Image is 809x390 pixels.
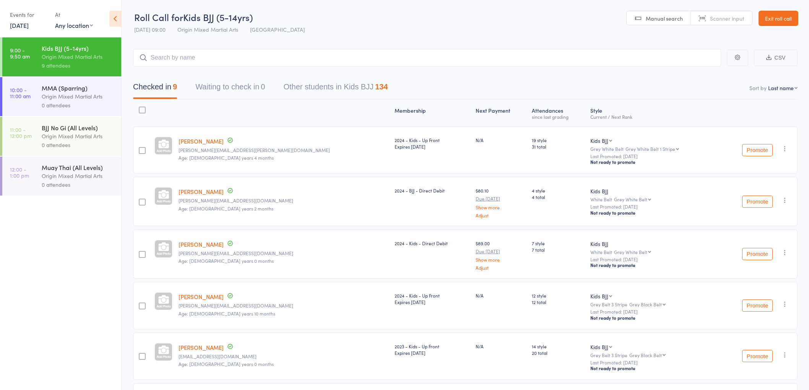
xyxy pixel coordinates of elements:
span: Age: [DEMOGRAPHIC_DATA] years 4 months [179,154,274,161]
span: Age: [DEMOGRAPHIC_DATA] years 0 months [179,257,274,264]
div: Grey White Belt [614,249,647,254]
small: Last Promoted: [DATE] [590,154,714,159]
div: 9 [173,83,177,91]
div: 0 [261,83,265,91]
small: Last Promoted: [DATE] [590,204,714,209]
span: Age: [DEMOGRAPHIC_DATA] years 10 months [179,310,275,317]
div: Kids BJJ [590,343,608,351]
a: Adjust [476,265,526,270]
div: N/A [476,292,526,299]
small: a.mountford@live.com [179,198,388,203]
span: Roll Call for [134,11,183,23]
a: [DATE] [10,21,29,29]
div: Atten­dances [529,103,588,123]
a: 10:00 -11:00 amMMA (Sparring)Origin Mixed Martial Arts0 attendees [2,77,121,116]
time: 12:00 - 1:00 pm [10,166,29,178]
small: Last Promoted: [DATE] [590,360,714,365]
a: [PERSON_NAME] [179,137,224,145]
button: Checked in9 [133,79,177,99]
span: 31 total [532,143,585,150]
div: Kids BJJ (5-14yrs) [42,44,115,52]
div: Membership [392,103,473,123]
span: [GEOGRAPHIC_DATA] [250,26,305,33]
span: 12 total [532,299,585,305]
span: 20 total [532,350,585,356]
a: 9:00 -9:50 amKids BJJ (5-14yrs)Origin Mixed Martial Arts9 attendees [2,37,121,76]
div: Any location [55,21,93,29]
button: Promote [742,144,773,156]
div: Not ready to promote [590,315,714,321]
div: Expires [DATE] [395,299,469,305]
time: 9:00 - 9:50 am [10,47,30,59]
div: 2023 - Kids - Up Front [395,343,469,356]
button: Promote [742,350,773,362]
div: MMA (Sparring) [42,84,115,92]
div: Grey Belt 3 Stripe [590,353,714,358]
div: Expires [DATE] [395,143,469,150]
div: Grey Black Belt [629,353,662,358]
small: a.mountford@live.com [179,251,388,256]
div: 0 attendees [42,101,115,110]
div: $89.00 [476,240,526,270]
div: 9 attendees [42,61,115,70]
a: [PERSON_NAME] [179,240,224,248]
span: 12 style [532,292,585,299]
small: Last Promoted: [DATE] [590,309,714,314]
button: Waiting to check in0 [195,79,265,99]
small: Due [DATE] [476,196,526,201]
div: Kids BJJ [590,187,714,195]
div: 0 attendees [42,180,115,189]
a: Show more [476,257,526,262]
small: Last Promoted: [DATE] [590,257,714,262]
span: 14 style [532,343,585,350]
button: Other students in Kids BJJ134 [283,79,388,99]
div: Origin Mixed Martial Arts [42,52,115,61]
span: 4 total [532,194,585,200]
small: michael@mocoenterprises.com.au [179,303,388,308]
span: [DATE] 09:00 [134,26,166,33]
div: Grey Belt 3 Stripe [590,302,714,307]
div: 0 attendees [42,141,115,149]
div: N/A [476,343,526,350]
span: 4 style [532,187,585,194]
div: Style [587,103,717,123]
span: 7 total [532,246,585,253]
div: Grey Black Belt [629,302,662,307]
small: the_andies@hotmail.com [179,354,388,359]
div: since last grading [532,114,585,119]
div: Kids BJJ [590,292,608,300]
div: 2024 - Kids - Up Front [395,137,469,150]
a: 11:00 -12:00 pmBJJ No Gi (All Levels)Origin Mixed Martial Arts0 attendees [2,117,121,156]
button: Promote [742,248,773,260]
div: Muay Thai (All Levels) [42,163,115,172]
span: Age: [DEMOGRAPHIC_DATA] years 0 months [179,361,274,367]
a: [PERSON_NAME] [179,343,224,351]
span: 7 style [532,240,585,246]
span: Kids BJJ (5-14yrs) [183,11,253,23]
div: $80.10 [476,187,526,217]
a: Exit roll call [759,11,798,26]
div: Not ready to promote [590,210,714,216]
div: 2024 - Kids - Up Front [395,292,469,305]
label: Sort by [749,84,767,92]
span: Manual search [646,15,683,22]
div: Grey White Belt [614,197,647,202]
div: 2024 - BJJ - Direct Debit [395,187,469,194]
div: Events for [10,8,47,21]
div: Next Payment [473,103,529,123]
input: Search by name [133,49,721,66]
button: CSV [754,50,798,66]
span: Origin Mixed Martial Arts [177,26,238,33]
div: 2024 - Kids - Direct Debit [395,240,469,246]
time: 11:00 - 12:00 pm [10,126,32,139]
div: Not ready to promote [590,159,714,165]
div: BJJ No Gi (All Levels) [42,123,115,132]
a: [PERSON_NAME] [179,293,224,301]
div: Grey White Belt 1 Stripe [625,146,675,151]
div: Expires [DATE] [395,350,469,356]
a: Show more [476,205,526,210]
div: Kids BJJ [590,137,608,144]
div: At [55,8,93,21]
div: White Belt [590,197,714,202]
span: 19 style [532,137,585,143]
